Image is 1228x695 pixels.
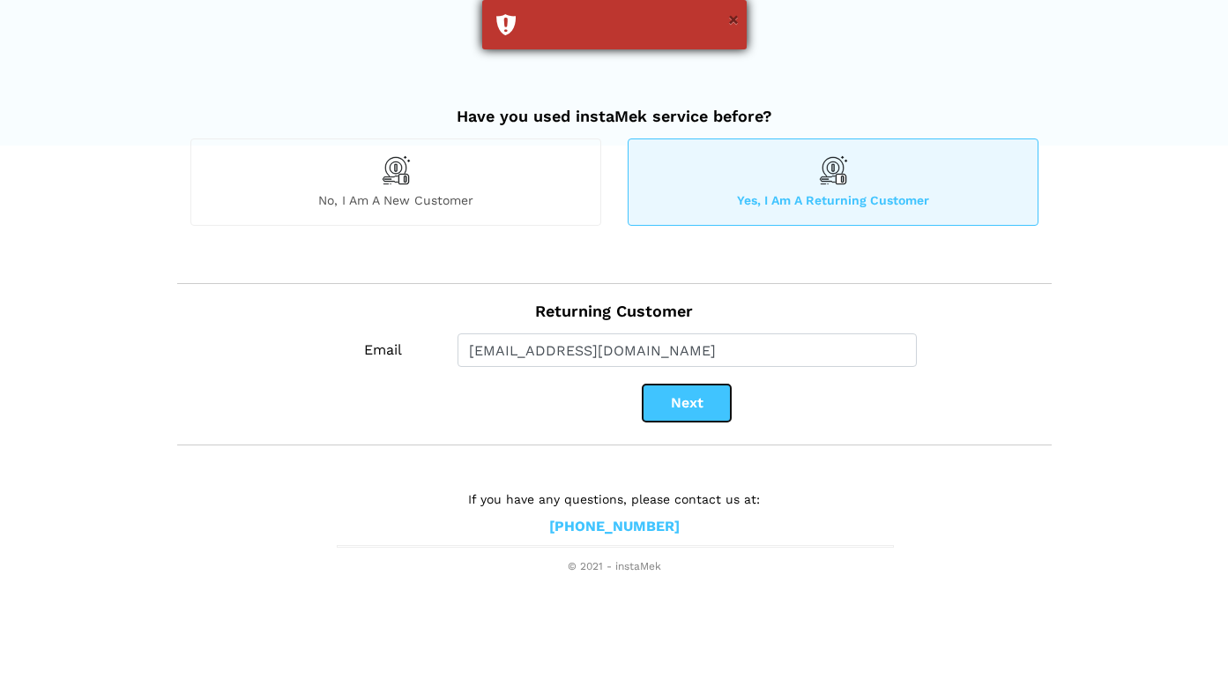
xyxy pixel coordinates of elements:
[190,284,1038,321] h2: Returning Customer
[336,333,431,367] label: Email
[191,192,600,208] span: No, I am a new customer
[643,385,731,422] button: Next
[549,518,680,536] a: [PHONE_NUMBER]
[337,489,892,509] p: If you have any questions, please contact us at:
[337,560,892,574] span: © 2021 - instaMek
[629,192,1038,208] span: Yes, I am a returning customer
[728,8,739,31] button: ×
[190,89,1038,126] h2: Have you used instaMek service before?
